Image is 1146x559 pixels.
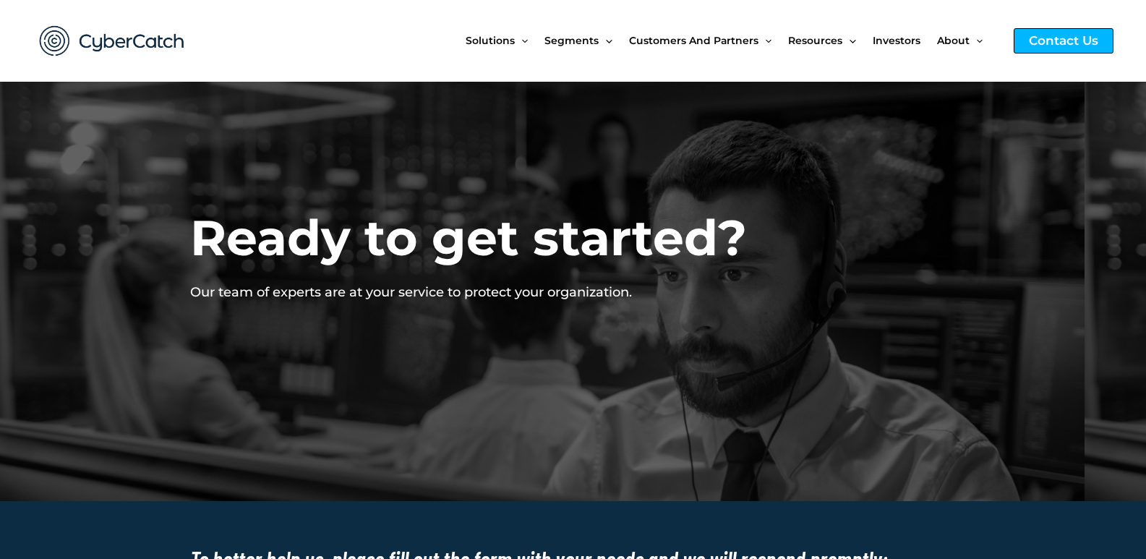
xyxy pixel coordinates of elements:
span: About [937,10,970,71]
span: Menu Toggle [970,10,983,71]
p: Our team of experts are at your service to protect your organization. [190,283,748,302]
span: Segments [544,10,599,71]
span: Resources [788,10,842,71]
nav: Site Navigation: New Main Menu [466,10,999,71]
span: Menu Toggle [599,10,612,71]
span: Solutions [466,10,515,71]
span: Menu Toggle [758,10,771,71]
span: Menu Toggle [842,10,855,71]
img: CyberCatch [25,11,199,71]
a: Investors [873,10,937,71]
span: Menu Toggle [515,10,528,71]
span: Customers and Partners [629,10,758,71]
span: Investors [873,10,920,71]
h2: Ready to get started? [190,206,748,270]
a: Contact Us [1014,28,1113,54]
